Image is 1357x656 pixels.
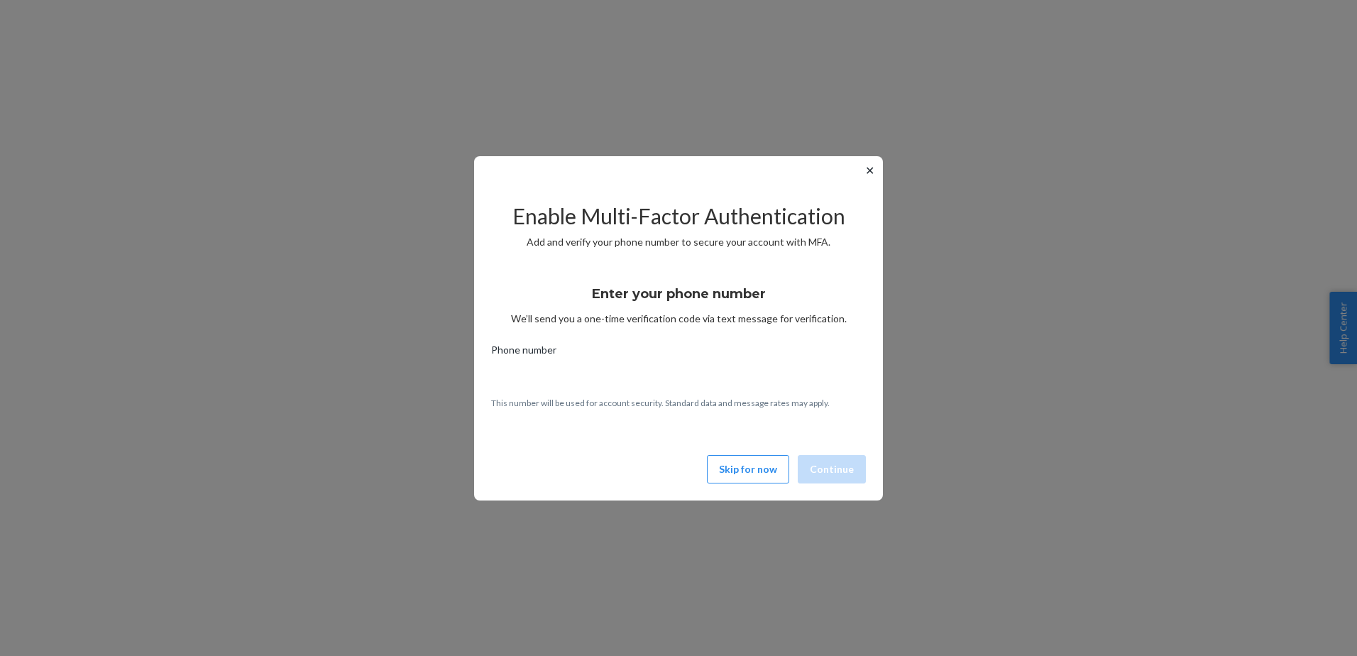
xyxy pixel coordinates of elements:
[862,162,877,179] button: ✕
[491,273,866,326] div: We’ll send you a one-time verification code via text message for verification.
[491,235,866,249] p: Add and verify your phone number to secure your account with MFA.
[592,285,766,303] h3: Enter your phone number
[707,455,789,483] button: Skip for now
[798,455,866,483] button: Continue
[491,397,866,409] p: This number will be used for account security. Standard data and message rates may apply.
[491,343,556,363] span: Phone number
[491,204,866,228] h2: Enable Multi-Factor Authentication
